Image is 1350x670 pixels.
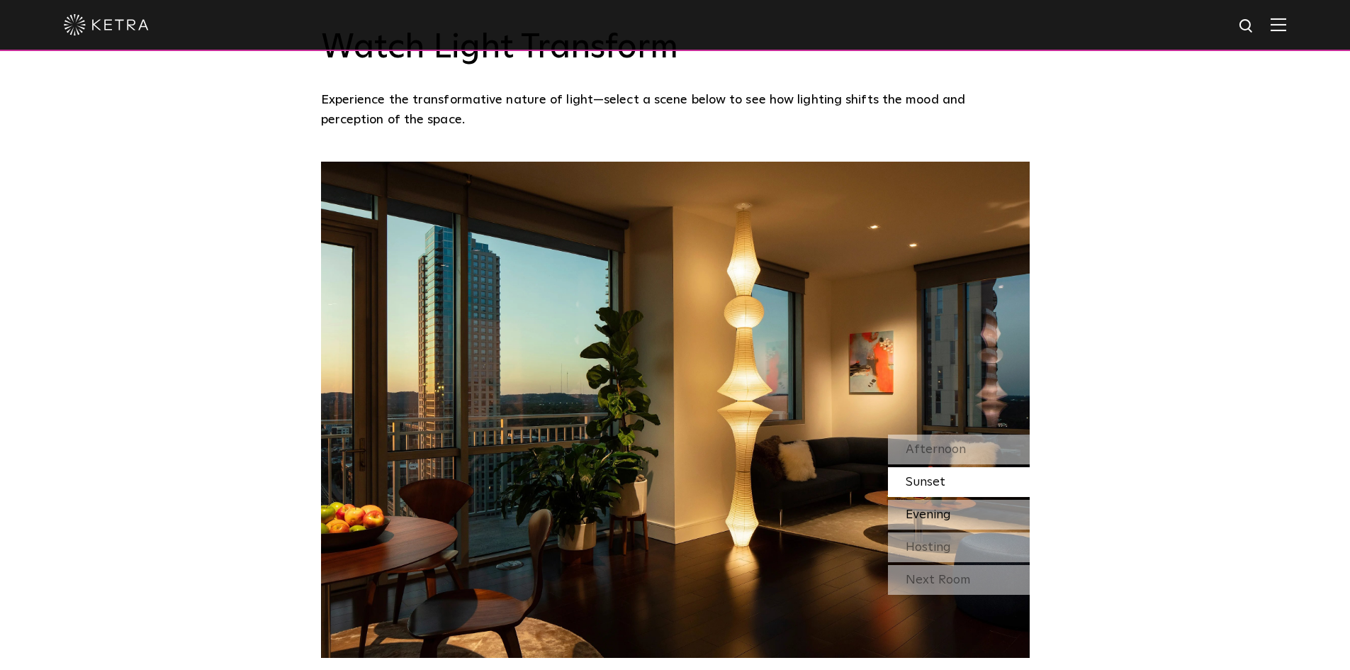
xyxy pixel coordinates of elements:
[906,476,945,488] span: Sunset
[321,90,1023,130] p: Experience the transformative nature of light—select a scene below to see how lighting shifts the...
[1238,18,1256,35] img: search icon
[906,508,951,521] span: Evening
[906,541,951,554] span: Hosting
[64,14,149,35] img: ketra-logo-2019-white
[906,443,966,456] span: Afternoon
[888,565,1030,595] div: Next Room
[1271,18,1286,31] img: Hamburger%20Nav.svg
[321,162,1030,658] img: SS_HBD_LivingRoom_Desktop_02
